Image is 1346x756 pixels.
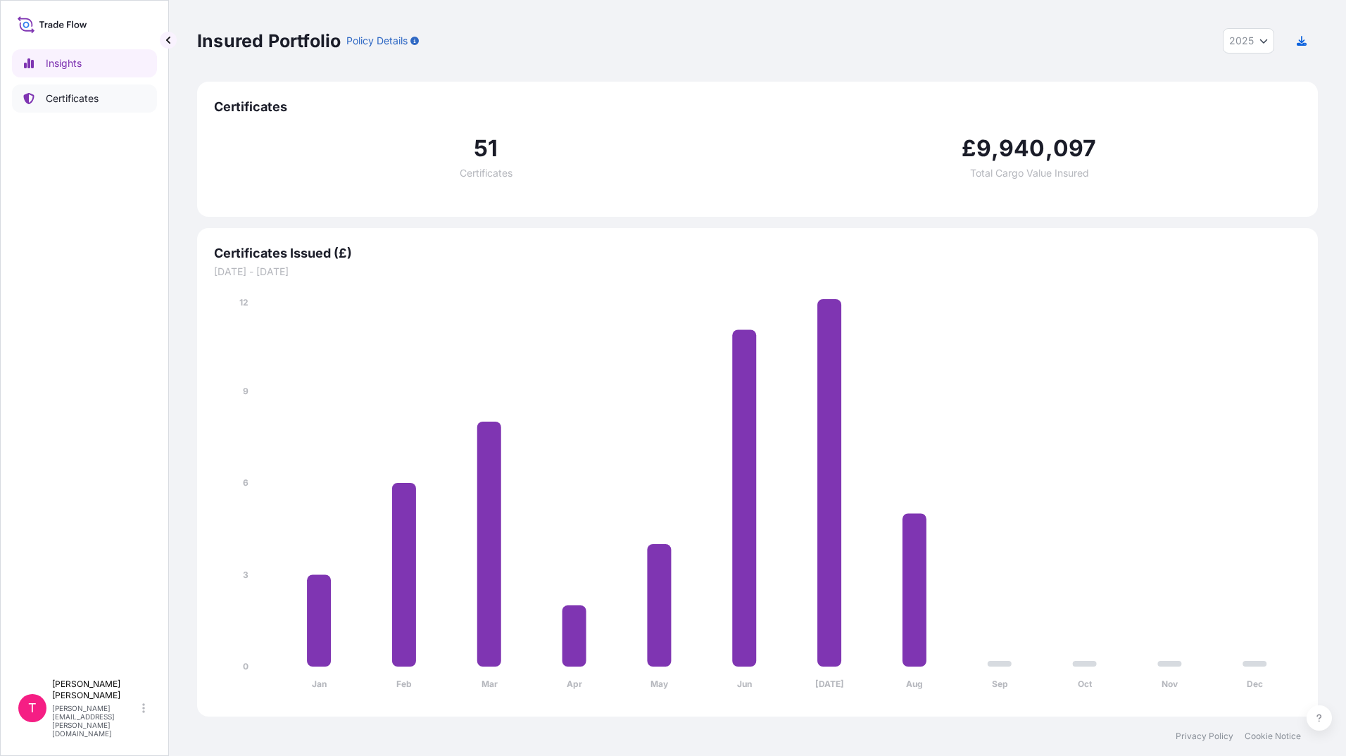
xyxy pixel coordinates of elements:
a: Cookie Notice [1245,731,1301,742]
tspan: Aug [906,679,923,689]
span: Certificates [214,99,1301,115]
tspan: May [650,679,669,689]
tspan: Nov [1162,679,1178,689]
span: T [28,701,37,715]
span: Certificates [460,168,512,178]
p: [PERSON_NAME][EMAIL_ADDRESS][PERSON_NAME][DOMAIN_NAME] [52,704,139,738]
tspan: Sep [992,679,1008,689]
p: Insights [46,56,82,70]
tspan: Jun [737,679,752,689]
tspan: Feb [396,679,412,689]
span: 940 [999,137,1045,160]
tspan: 12 [239,297,249,308]
tspan: 6 [243,477,249,488]
span: 097 [1053,137,1097,160]
tspan: 9 [243,386,249,396]
a: Insights [12,49,157,77]
p: Certificates [46,92,99,106]
p: Insured Portfolio [197,30,341,52]
span: 9 [976,137,991,160]
p: [PERSON_NAME] [PERSON_NAME] [52,679,139,701]
span: Certificates Issued (£) [214,245,1301,262]
tspan: 0 [243,661,249,672]
tspan: Oct [1078,679,1093,689]
a: Certificates [12,84,157,113]
span: 2025 [1229,34,1254,48]
a: Privacy Policy [1176,731,1233,742]
p: Policy Details [346,34,408,48]
span: [DATE] - [DATE] [214,265,1301,279]
tspan: Dec [1247,679,1263,689]
tspan: 3 [243,569,249,580]
tspan: Apr [567,679,582,689]
span: 51 [474,137,498,160]
span: , [1045,137,1053,160]
tspan: [DATE] [815,679,844,689]
span: Total Cargo Value Insured [970,168,1089,178]
span: , [991,137,999,160]
button: Year Selector [1223,28,1274,53]
tspan: Mar [482,679,498,689]
tspan: Jan [312,679,327,689]
span: £ [962,137,976,160]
